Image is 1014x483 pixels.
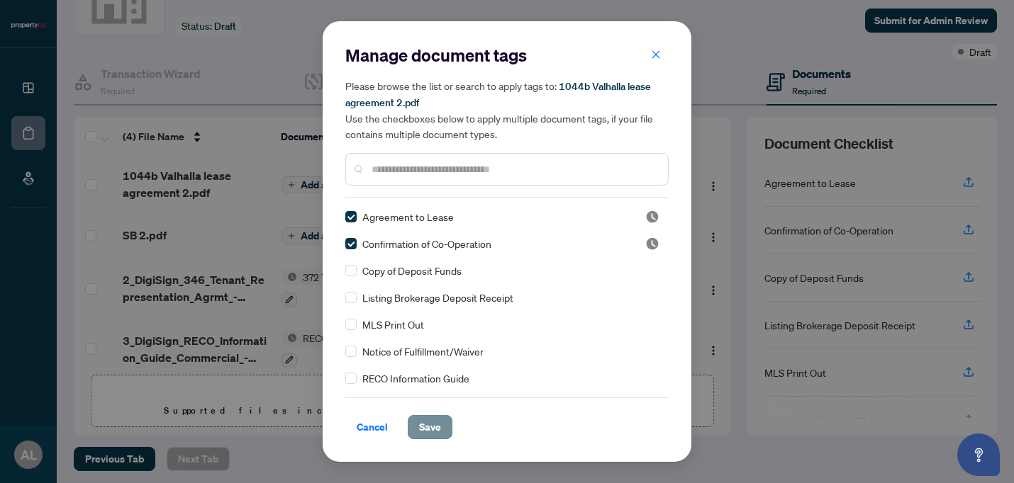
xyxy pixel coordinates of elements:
button: Save [408,415,452,439]
img: status [645,210,659,224]
span: close [651,50,661,59]
span: Pending Review [645,210,659,224]
button: Cancel [345,415,399,439]
span: MLS Print Out [362,317,424,332]
span: Cancel [357,416,388,438]
span: Confirmation of Co-Operation [362,236,491,251]
span: Save [419,416,441,438]
span: Notice of Fulfillment/Waiver [362,343,484,359]
span: RECO Information Guide [362,370,469,386]
h5: Please browse the list or search to apply tags to: Use the checkboxes below to apply multiple doc... [345,78,669,142]
img: status [645,237,659,251]
h2: Manage document tags [345,44,669,67]
span: Copy of Deposit Funds [362,263,462,278]
span: Agreement to Lease [362,209,454,225]
span: Listing Brokerage Deposit Receipt [362,290,513,305]
span: Pending Review [645,237,659,251]
button: Open asap [957,433,1000,476]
